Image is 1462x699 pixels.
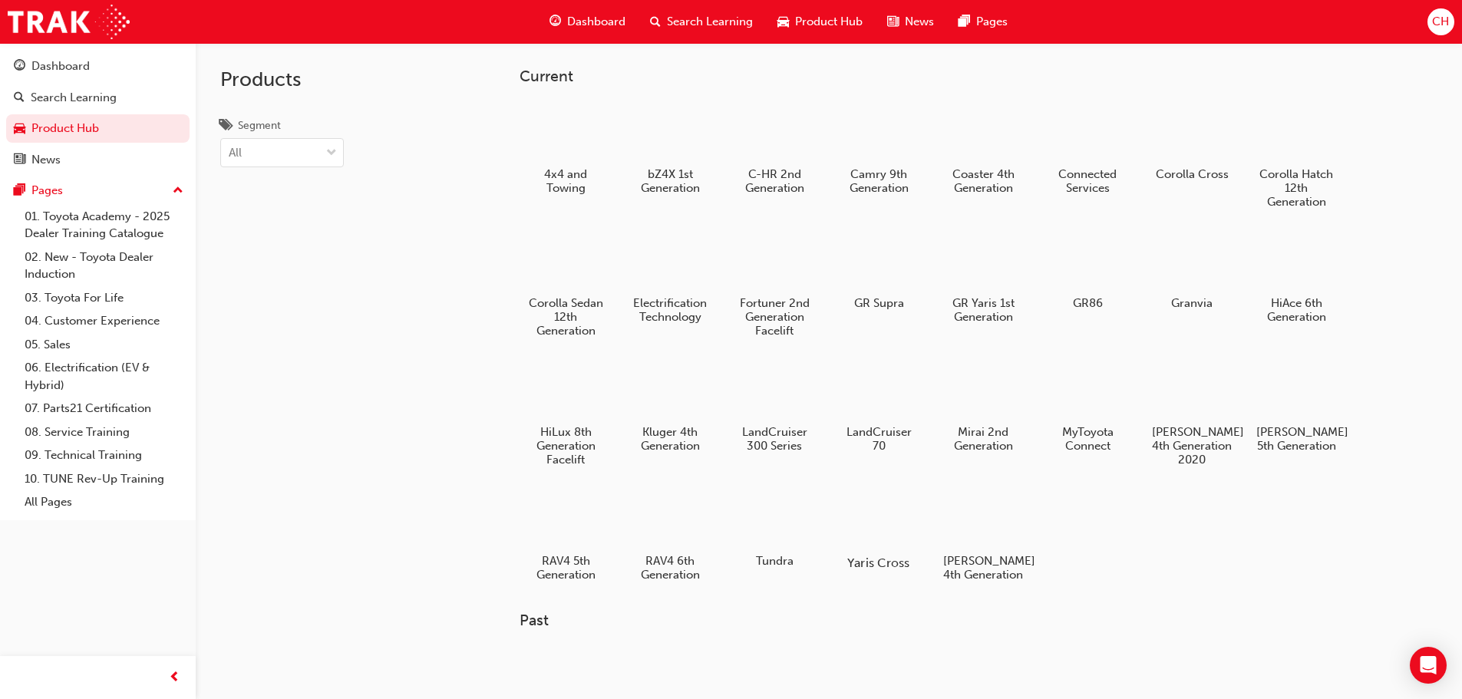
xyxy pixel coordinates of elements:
[1041,355,1134,458] a: MyToyota Connect
[734,167,815,195] h5: C-HR 2nd Generation
[6,176,190,205] button: Pages
[18,309,190,333] a: 04. Customer Experience
[624,97,716,200] a: bZ4X 1st Generation
[18,246,190,286] a: 02. New - Toyota Dealer Induction
[839,167,919,195] h5: Camry 9th Generation
[976,13,1008,31] span: Pages
[1048,167,1128,195] h5: Connected Services
[887,12,899,31] span: news-icon
[520,355,612,472] a: HiLux 8th Generation Facelift
[526,554,606,582] h5: RAV4 5th Generation
[14,122,25,136] span: car-icon
[229,144,242,162] div: All
[520,226,612,343] a: Corolla Sedan 12th Generation
[1146,355,1238,472] a: [PERSON_NAME] 4th Generation 2020
[624,484,716,587] a: RAV4 6th Generation
[220,120,232,134] span: tags-icon
[937,226,1029,329] a: GR Yaris 1st Generation
[650,12,661,31] span: search-icon
[1041,97,1134,200] a: Connected Services
[959,12,970,31] span: pages-icon
[537,6,638,38] a: guage-iconDashboard
[630,296,711,324] h5: Electrification Technology
[18,286,190,310] a: 03. Toyota For Life
[833,226,925,315] a: GR Supra
[630,425,711,453] h5: Kluger 4th Generation
[1146,97,1238,186] a: Corolla Cross
[549,12,561,31] span: guage-icon
[14,153,25,167] span: news-icon
[937,484,1029,587] a: [PERSON_NAME] 4th Generation
[836,556,921,570] h5: Yaris Cross
[31,58,90,75] div: Dashboard
[905,13,934,31] span: News
[1048,425,1128,453] h5: MyToyota Connect
[526,296,606,338] h5: Corolla Sedan 12th Generation
[14,91,25,105] span: search-icon
[520,97,612,200] a: 4x4 and Towing
[18,205,190,246] a: 01. Toyota Academy - 2025 Dealer Training Catalogue
[624,226,716,329] a: Electrification Technology
[6,146,190,174] a: News
[937,97,1029,200] a: Coaster 4th Generation
[630,554,711,582] h5: RAV4 6th Generation
[1256,425,1337,453] h5: [PERSON_NAME] 5th Generation
[728,97,820,200] a: C-HR 2nd Generation
[31,182,63,199] div: Pages
[734,296,815,338] h5: Fortuner 2nd Generation Facelift
[18,333,190,357] a: 05. Sales
[31,89,117,107] div: Search Learning
[943,167,1024,195] h5: Coaster 4th Generation
[173,181,183,201] span: up-icon
[624,355,716,458] a: Kluger 4th Generation
[1152,167,1233,181] h5: Corolla Cross
[8,5,130,39] img: Trak
[728,484,820,573] a: Tundra
[14,184,25,198] span: pages-icon
[1250,226,1342,329] a: HiAce 6th Generation
[238,118,281,134] div: Segment
[734,425,815,453] h5: LandCruiser 300 Series
[6,52,190,81] a: Dashboard
[18,443,190,467] a: 09. Technical Training
[6,84,190,112] a: Search Learning
[526,167,606,195] h5: 4x4 and Towing
[526,425,606,467] h5: HiLux 8th Generation Facelift
[567,13,625,31] span: Dashboard
[795,13,863,31] span: Product Hub
[946,6,1020,38] a: pages-iconPages
[18,490,190,514] a: All Pages
[1152,296,1233,310] h5: Granvia
[520,68,1391,85] h3: Current
[1152,425,1233,467] h5: [PERSON_NAME] 4th Generation 2020
[734,554,815,568] h5: Tundra
[1041,226,1134,315] a: GR86
[1427,8,1454,35] button: CH
[31,151,61,169] div: News
[6,114,190,143] a: Product Hub
[1432,13,1449,31] span: CH
[18,356,190,397] a: 06. Electrification (EV & Hybrid)
[6,49,190,176] button: DashboardSearch LearningProduct HubNews
[728,226,820,343] a: Fortuner 2nd Generation Facelift
[937,355,1029,458] a: Mirai 2nd Generation
[18,397,190,420] a: 07. Parts21 Certification
[777,12,789,31] span: car-icon
[1048,296,1128,310] h5: GR86
[220,68,344,92] h2: Products
[943,425,1024,453] h5: Mirai 2nd Generation
[1256,296,1337,324] h5: HiAce 6th Generation
[520,612,1391,629] h3: Past
[1250,97,1342,214] a: Corolla Hatch 12th Generation
[638,6,765,38] a: search-iconSearch Learning
[833,355,925,458] a: LandCruiser 70
[1256,167,1337,209] h5: Corolla Hatch 12th Generation
[765,6,875,38] a: car-iconProduct Hub
[943,554,1024,582] h5: [PERSON_NAME] 4th Generation
[18,420,190,444] a: 08. Service Training
[839,296,919,310] h5: GR Supra
[833,97,925,200] a: Camry 9th Generation
[667,13,753,31] span: Search Learning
